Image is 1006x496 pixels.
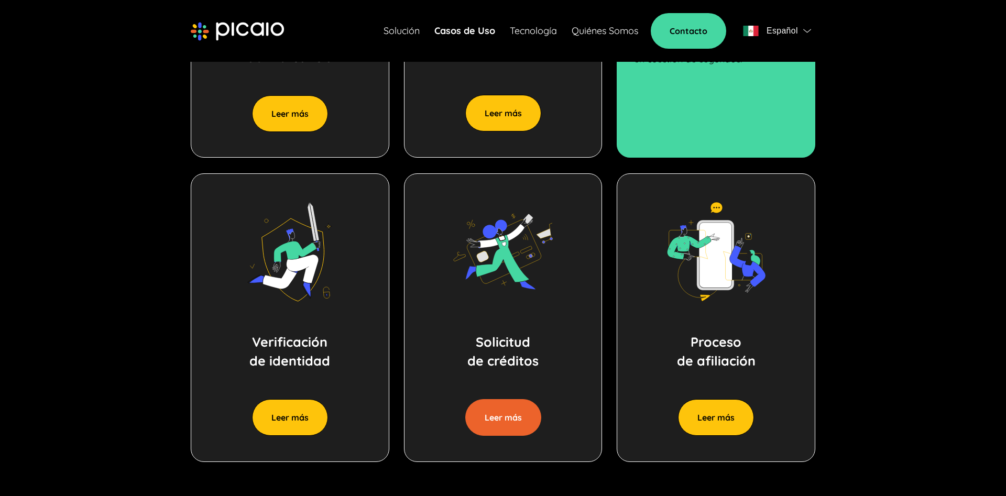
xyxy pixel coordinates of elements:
[237,200,342,304] img: image
[467,333,539,370] p: Solicitud de créditos
[465,95,541,131] button: Leer más
[510,24,557,38] a: Tecnología
[651,13,726,49] a: Contacto
[434,24,495,38] a: Casos de Uso
[252,399,328,436] button: Leer más
[743,26,759,36] img: flag
[384,24,420,38] a: Solución
[664,200,769,304] img: image
[252,95,328,132] button: Leer más
[451,200,555,304] img: image
[739,20,815,41] button: flagEspañolflag
[767,24,798,38] span: Español
[465,399,541,436] button: Leer más
[191,22,284,41] img: picaio-logo
[677,333,756,370] p: Proceso de afiliación
[678,399,754,436] button: Leer más
[803,29,811,33] img: flag
[249,333,330,370] p: Verificación de identidad
[572,24,638,38] a: Quiénes Somos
